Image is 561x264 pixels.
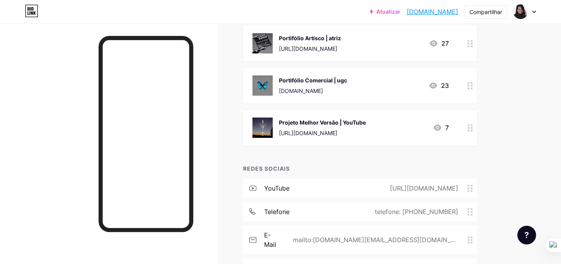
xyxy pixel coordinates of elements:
[376,8,400,15] font: Atualizar
[513,4,528,19] img: Elaine
[441,82,449,89] font: 23
[264,208,289,216] font: telefone
[279,87,323,94] font: [DOMAIN_NAME]
[279,119,366,126] font: Projeto Melhor Versão | YouTube
[252,75,273,96] img: Comercial | Portifólio
[252,118,273,138] img: Projeto Melhor Versão | YouTube
[441,39,449,47] font: 27
[407,8,458,16] font: [DOMAIN_NAME]
[279,35,341,41] font: Portifólio Artísco | atriz
[407,7,458,16] a: [DOMAIN_NAME]
[445,124,449,132] font: 7
[243,165,290,172] font: REDES SOCIAIS
[293,236,455,253] font: mailto:[DOMAIN_NAME][EMAIL_ADDRESS][DOMAIN_NAME]
[390,184,458,192] font: [URL][DOMAIN_NAME]
[279,77,347,84] font: Portifólio Comercial | ugc
[375,208,458,216] font: telefone: [PHONE_NUMBER]
[264,231,276,248] font: e-mail
[279,45,337,52] font: [URL][DOMAIN_NAME]
[279,130,337,136] font: [URL][DOMAIN_NAME]
[469,9,502,15] font: Compartilhar
[264,184,289,192] font: YouTube
[252,33,273,54] img: Artísco | Portifólio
